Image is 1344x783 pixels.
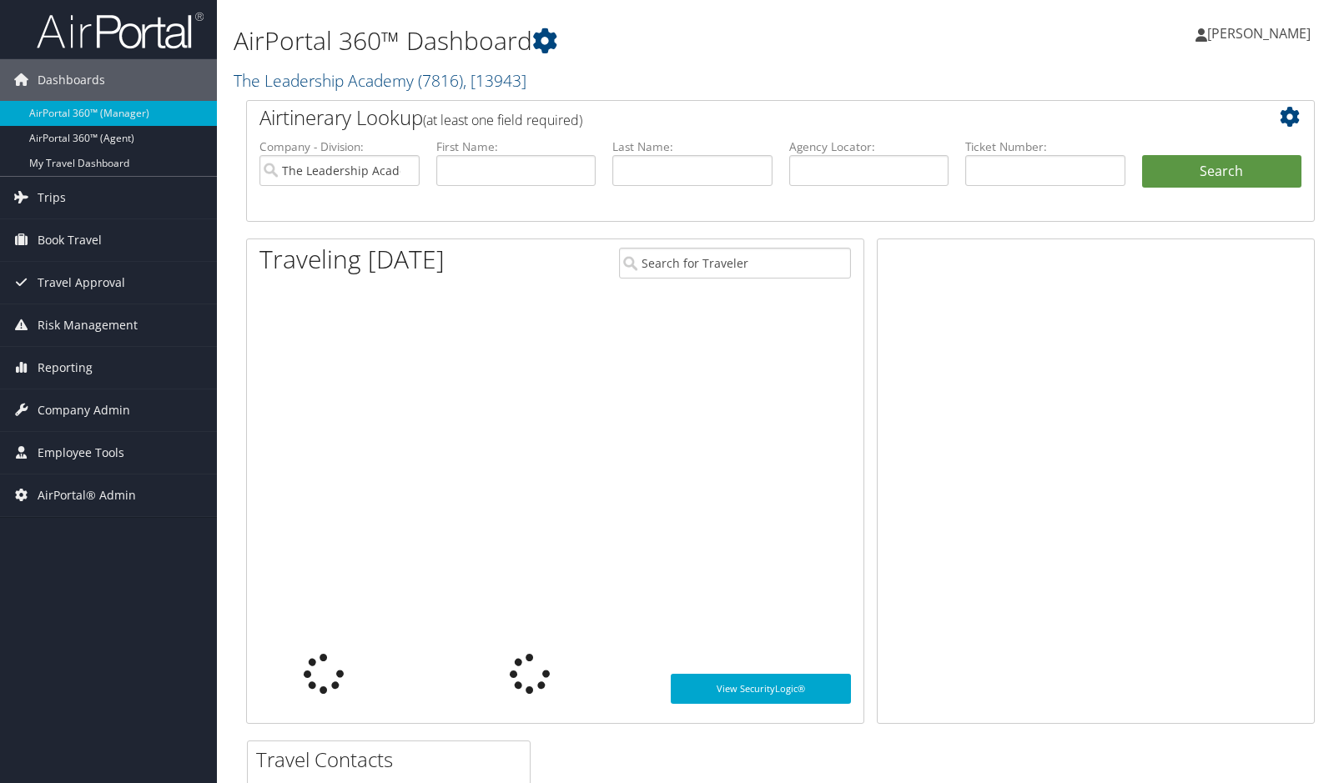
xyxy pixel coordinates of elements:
[436,138,596,155] label: First Name:
[418,69,463,92] span: ( 7816 )
[38,219,102,261] span: Book Travel
[259,138,420,155] label: Company - Division:
[38,59,105,101] span: Dashboards
[38,432,124,474] span: Employee Tools
[259,103,1212,132] h2: Airtinerary Lookup
[38,177,66,218] span: Trips
[965,138,1125,155] label: Ticket Number:
[612,138,773,155] label: Last Name:
[1142,155,1302,188] button: Search
[463,69,526,92] span: , [ 13943 ]
[38,389,130,431] span: Company Admin
[671,674,851,704] a: View SecurityLogic®
[38,262,125,304] span: Travel Approval
[619,248,851,279] input: Search for Traveler
[1196,8,1327,58] a: [PERSON_NAME]
[234,69,526,92] a: The Leadership Academy
[789,138,949,155] label: Agency Locator:
[38,304,138,346] span: Risk Management
[234,23,963,58] h1: AirPortal 360™ Dashboard
[37,11,204,50] img: airportal-logo.png
[256,745,530,774] h2: Travel Contacts
[1207,24,1311,43] span: [PERSON_NAME]
[259,242,445,277] h1: Traveling [DATE]
[38,474,136,516] span: AirPortal® Admin
[38,347,93,389] span: Reporting
[423,111,582,129] span: (at least one field required)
